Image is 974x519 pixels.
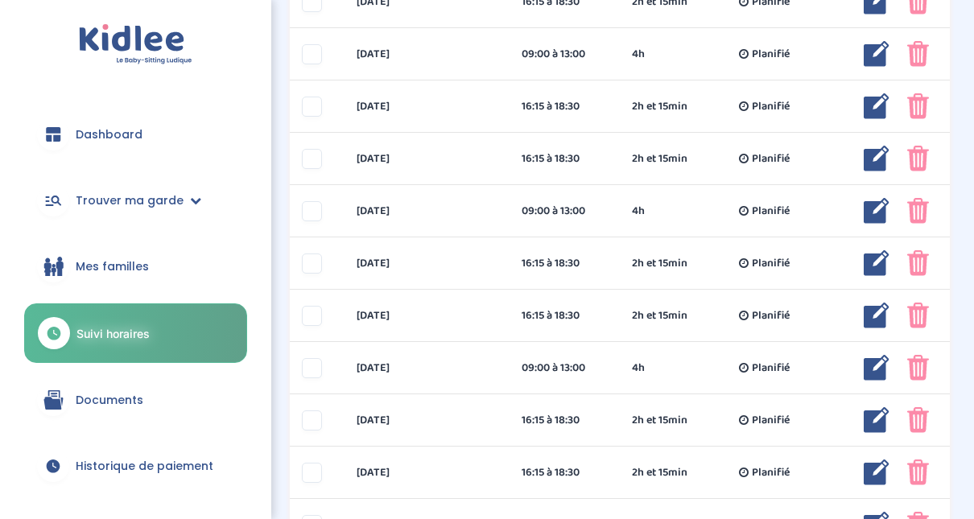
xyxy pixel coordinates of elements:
a: Documents [24,371,247,429]
span: Planifié [752,360,790,377]
div: 09:00 à 13:00 [522,46,608,63]
img: poubelle_rose.png [907,355,929,381]
div: [DATE] [345,255,510,272]
span: Suivi horaires [76,325,150,342]
span: Planifié [752,412,790,429]
div: 16:15 à 18:30 [522,98,608,115]
span: Documents [76,392,143,409]
div: 16:15 à 18:30 [522,255,608,272]
div: [DATE] [345,464,510,481]
span: Planifié [752,464,790,481]
img: poubelle_rose.png [907,250,929,276]
img: modifier_bleu.png [864,303,889,328]
div: 16:15 à 18:30 [522,150,608,167]
div: 16:15 à 18:30 [522,464,608,481]
img: modifier_bleu.png [864,41,889,67]
img: modifier_bleu.png [864,355,889,381]
img: poubelle_rose.png [907,407,929,433]
span: Mes familles [76,258,149,275]
span: 4h [632,46,645,63]
img: poubelle_rose.png [907,93,929,119]
span: Historique de paiement [76,458,213,475]
span: Planifié [752,150,790,167]
img: poubelle_rose.png [907,303,929,328]
div: [DATE] [345,150,510,167]
div: 16:15 à 18:30 [522,412,608,429]
span: Planifié [752,98,790,115]
div: [DATE] [345,412,510,429]
div: [DATE] [345,307,510,324]
span: 4h [632,360,645,377]
span: 2h et 15min [632,255,687,272]
img: logo.svg [79,24,192,65]
span: 2h et 15min [632,412,687,429]
span: 2h et 15min [632,98,687,115]
div: [DATE] [345,360,510,377]
div: 09:00 à 13:00 [522,203,608,220]
img: poubelle_rose.png [907,146,929,171]
span: 2h et 15min [632,150,687,167]
span: Trouver ma garde [76,192,184,209]
span: 2h et 15min [632,307,687,324]
span: 4h [632,203,645,220]
span: Dashboard [76,126,142,143]
span: Planifié [752,46,790,63]
a: Trouver ma garde [24,171,247,229]
a: Historique de paiement [24,437,247,495]
img: poubelle_rose.png [907,198,929,224]
span: 2h et 15min [632,464,687,481]
span: Planifié [752,255,790,272]
img: modifier_bleu.png [864,459,889,485]
div: [DATE] [345,46,510,63]
img: modifier_bleu.png [864,93,889,119]
img: modifier_bleu.png [864,407,889,433]
div: [DATE] [345,203,510,220]
img: modifier_bleu.png [864,198,889,224]
img: modifier_bleu.png [864,250,889,276]
span: Planifié [752,203,790,220]
span: Planifié [752,307,790,324]
div: 16:15 à 18:30 [522,307,608,324]
img: poubelle_rose.png [907,459,929,485]
img: modifier_bleu.png [864,146,889,171]
div: 09:00 à 13:00 [522,360,608,377]
a: Suivi horaires [24,303,247,363]
a: Mes familles [24,237,247,295]
img: poubelle_rose.png [907,41,929,67]
div: [DATE] [345,98,510,115]
a: Dashboard [24,105,247,163]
